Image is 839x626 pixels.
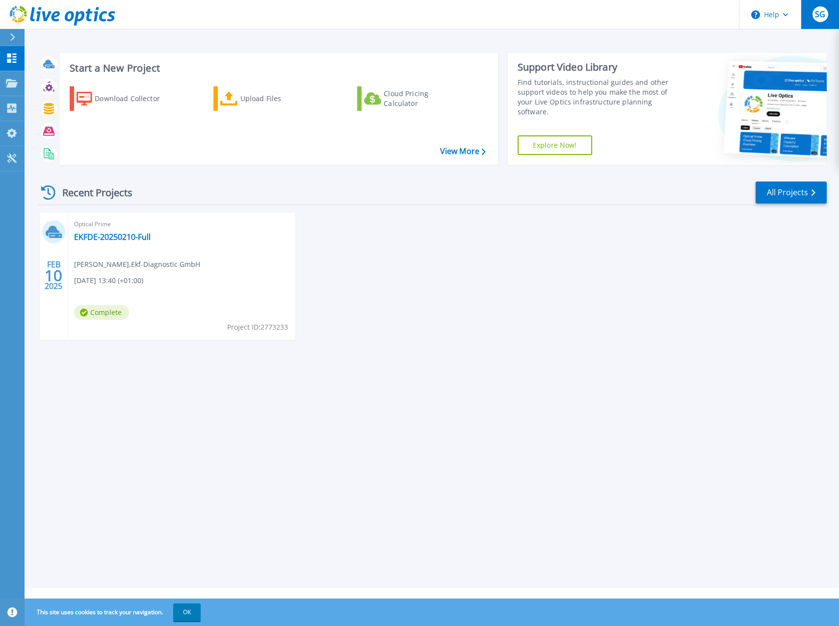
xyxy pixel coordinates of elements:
div: FEB 2025 [44,258,63,293]
a: Cloud Pricing Calculator [357,86,467,111]
a: EKFDE-20250210-Full [74,232,151,242]
span: Project ID: 2773233 [227,322,288,333]
div: Download Collector [95,89,173,108]
div: Recent Projects [38,181,146,205]
span: SG [815,10,825,18]
a: Explore Now! [518,135,592,155]
a: Upload Files [213,86,323,111]
div: Cloud Pricing Calculator [384,89,462,108]
div: Find tutorials, instructional guides and other support videos to help you make the most of your L... [518,78,679,117]
a: All Projects [756,182,827,204]
div: Upload Files [240,89,319,108]
span: Complete [74,305,129,320]
span: [DATE] 13:40 (+01:00) [74,275,143,286]
a: View More [440,147,486,156]
div: Support Video Library [518,61,679,74]
span: This site uses cookies to track your navigation. [27,603,201,621]
span: Optical Prime [74,219,289,230]
span: 10 [45,271,62,280]
button: OK [173,603,201,621]
span: [PERSON_NAME] , Ekf-Diagnostic GmbH [74,259,200,270]
a: Download Collector [70,86,179,111]
h3: Start a New Project [70,63,485,74]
